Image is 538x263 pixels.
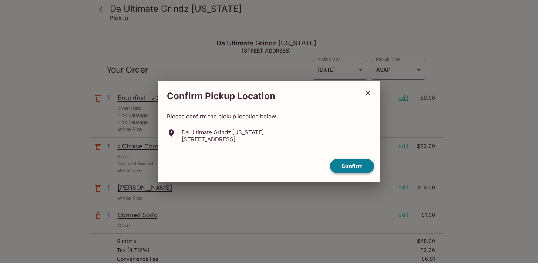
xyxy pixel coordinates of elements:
[359,84,377,102] button: close
[330,159,374,173] button: confirm
[167,113,371,120] p: Please confirm the pickup location below.
[182,136,264,143] p: [STREET_ADDRESS]
[182,129,264,136] p: Da Ultimate Grindz [US_STATE]
[158,87,359,105] h2: Confirm Pickup Location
